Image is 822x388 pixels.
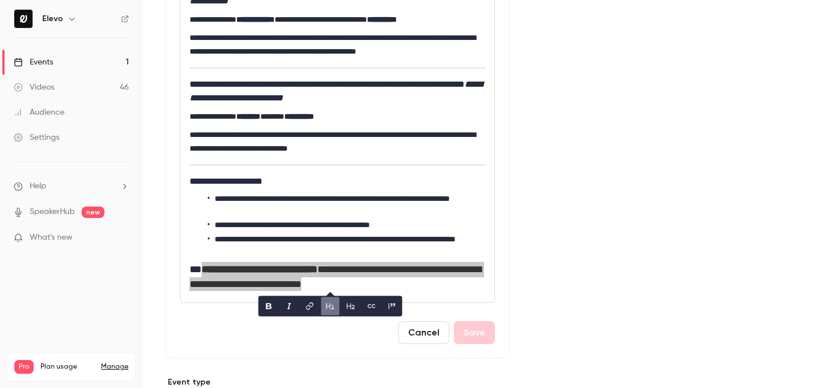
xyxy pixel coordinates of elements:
[14,360,34,374] span: Pro
[30,232,72,244] span: What's new
[280,297,299,316] button: italic
[14,56,53,68] div: Events
[14,107,65,118] div: Audience
[383,297,401,316] button: blockquote
[14,82,54,93] div: Videos
[30,180,46,192] span: Help
[166,377,509,388] p: Event type
[30,206,75,218] a: SpeakerHub
[398,321,449,344] button: Cancel
[101,362,128,371] a: Manage
[301,297,319,316] button: link
[41,362,94,371] span: Plan usage
[42,13,63,25] h6: Elevo
[14,180,129,192] li: help-dropdown-opener
[14,132,59,143] div: Settings
[82,207,104,218] span: new
[14,10,33,28] img: Elevo
[260,297,278,316] button: bold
